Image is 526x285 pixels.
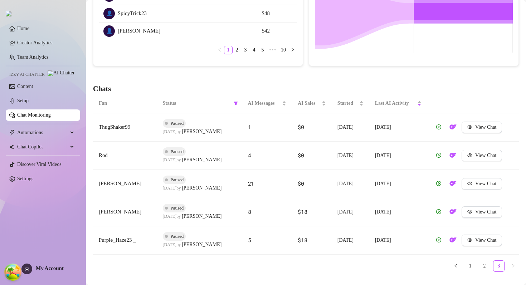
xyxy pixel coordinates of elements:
a: 2 [479,261,490,271]
span: $0 [298,152,304,159]
span: 4 [248,152,251,159]
span: eye [467,153,472,158]
span: AI Sales [298,99,320,107]
span: Paused [171,177,184,182]
span: eye [467,237,472,242]
button: left [215,46,224,54]
div: 👤 [103,8,115,19]
a: 5 [259,46,267,54]
span: Paused [171,234,184,239]
a: Discover Viral Videos [17,162,62,167]
li: 4 [250,46,258,54]
span: [DATE] by [163,242,222,247]
button: View Chat [462,206,502,218]
a: OF [447,183,459,188]
li: 3 [241,46,250,54]
span: 5 [248,236,251,244]
span: right [291,48,295,52]
span: Paused [171,205,184,211]
span: Paused [171,121,184,126]
a: 4 [250,46,258,54]
span: Purple_Haze23 _ [99,237,136,243]
td: [DATE] [369,142,427,170]
li: 1 [224,46,233,54]
span: [DATE] by [163,186,222,191]
li: Previous Page [450,260,462,272]
span: eye [467,181,472,186]
span: Rod [99,152,108,158]
button: View Chat [462,178,502,190]
td: [DATE] [332,198,369,226]
span: [PERSON_NAME] [182,241,221,249]
span: Status [163,99,231,107]
span: eye [467,209,472,214]
span: play-circle [436,124,441,129]
span: [DATE] by [163,129,222,134]
span: play-circle [436,209,441,214]
span: left [218,48,222,52]
button: View Chat [462,150,502,161]
th: AI Sales [292,94,332,113]
span: 1 [248,123,251,131]
article: $42 [262,27,293,35]
button: Open Tanstack query devtools [6,265,20,279]
span: My Account [36,265,64,271]
th: Last AI Activity [369,94,427,113]
div: 👤 [103,25,115,37]
article: $48 [262,9,293,18]
img: Chat Copilot [9,144,14,149]
span: AI Messages [248,99,281,107]
li: Next 5 Pages [267,46,278,54]
th: Fan [93,94,157,113]
button: OF [447,235,459,246]
span: Chat Copilot [17,141,68,153]
span: 8 [248,208,251,215]
td: [DATE] [369,198,427,226]
span: thunderbolt [9,130,15,136]
a: 3 [493,261,504,271]
span: Automations [17,127,68,138]
img: OF [449,236,457,244]
td: [DATE] [369,113,427,142]
span: [PERSON_NAME] [99,181,141,186]
button: left [450,260,462,272]
span: $0 [298,180,304,187]
span: right [511,264,515,268]
a: OF [447,211,459,216]
a: Settings [17,176,33,181]
span: $18 [298,236,307,244]
button: View Chat [462,122,502,133]
img: AI Chatter [48,70,74,76]
span: filter [232,98,239,109]
span: View Chat [475,237,496,243]
button: OF [447,122,459,133]
span: [PERSON_NAME] [118,27,160,35]
img: logo.svg [6,11,11,16]
button: OF [447,206,459,218]
li: 2 [479,260,490,272]
a: 1 [224,46,232,54]
img: OF [449,180,457,187]
span: [DATE] by [163,157,222,162]
span: [PERSON_NAME] [182,184,221,192]
button: OF [447,178,459,190]
img: OF [449,123,457,131]
a: Chat Monitoring [17,112,51,118]
span: View Chat [475,153,496,158]
li: Next Page [288,46,297,54]
span: [DATE] by [163,214,222,219]
span: View Chat [475,124,496,130]
button: OF [447,150,459,161]
a: 2 [233,46,241,54]
span: left [454,264,458,268]
span: $0 [298,123,304,131]
td: [DATE] [369,170,427,198]
th: AI Messages [242,94,292,113]
td: [DATE] [332,226,369,255]
span: ••• [267,46,278,54]
a: 3 [242,46,249,54]
span: Izzy AI Chatter [9,71,45,78]
a: Team Analytics [17,54,48,60]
